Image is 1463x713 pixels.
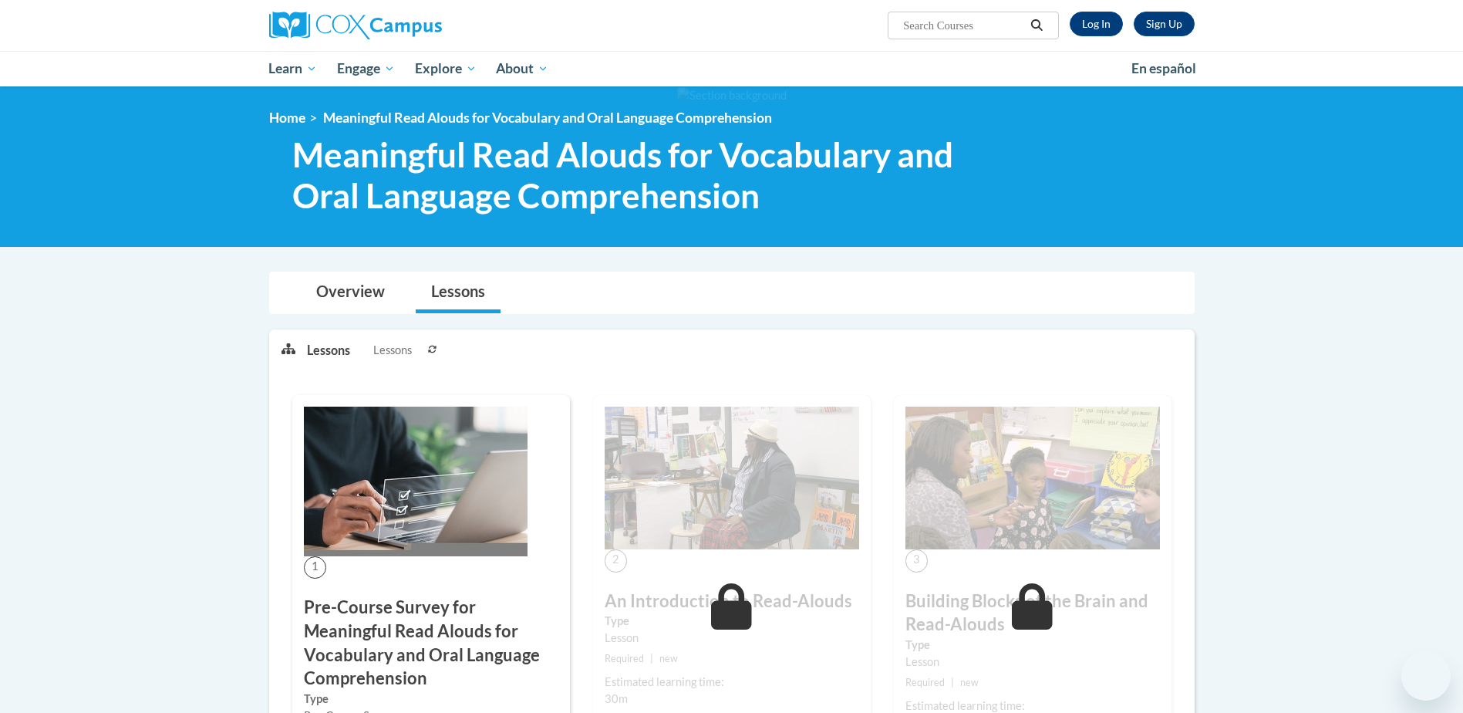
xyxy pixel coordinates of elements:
img: Course Image [304,407,528,556]
span: Explore [415,59,477,78]
span: Meaningful Read Alouds for Vocabulary and Oral Language Comprehension [323,110,772,126]
img: Section background [677,87,787,104]
a: Overview [301,272,400,313]
label: Type [605,613,859,630]
div: Lesson [905,654,1160,671]
a: About [486,51,558,86]
input: Search Courses [902,16,1025,35]
h3: Pre-Course Survey for Meaningful Read Alouds for Vocabulary and Oral Language Comprehension [304,596,558,691]
a: Register [1134,12,1195,36]
h3: An Introduction to Read-Alouds [605,590,859,613]
div: Estimated learning time: [605,674,859,691]
span: | [951,677,954,688]
span: Required [905,677,945,688]
span: | [650,653,653,664]
span: new [659,653,678,664]
label: Type [905,637,1160,654]
iframe: Button to launch messaging window [1401,651,1451,701]
button: Search [1025,16,1048,35]
label: Type [304,691,558,708]
a: Explore [405,51,487,86]
a: Lessons [416,272,501,313]
img: Course Image [605,407,859,550]
img: Course Image [905,407,1160,550]
span: En español [1131,60,1196,76]
span: Lessons [373,342,412,359]
span: 1 [304,556,326,579]
p: Lessons [307,342,350,359]
span: About [496,59,548,78]
a: Learn [259,51,328,86]
span: new [960,677,979,688]
span: Meaningful Read Alouds for Vocabulary and Oral Language Comprehension [292,134,981,216]
span: 2 [605,549,627,572]
a: Cox Campus [269,12,562,39]
div: Main menu [246,51,1218,86]
img: Cox Campus [269,12,442,39]
h3: Building Blocks of the Brain and Read-Alouds [905,590,1160,637]
a: Home [269,110,305,126]
span: 30m [605,692,628,705]
div: Lesson [605,630,859,647]
a: En español [1121,52,1206,85]
span: Engage [337,59,395,78]
a: Engage [327,51,405,86]
a: Log In [1070,12,1123,36]
span: 3 [905,549,928,572]
span: Learn [268,59,317,78]
span: Required [605,653,644,664]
